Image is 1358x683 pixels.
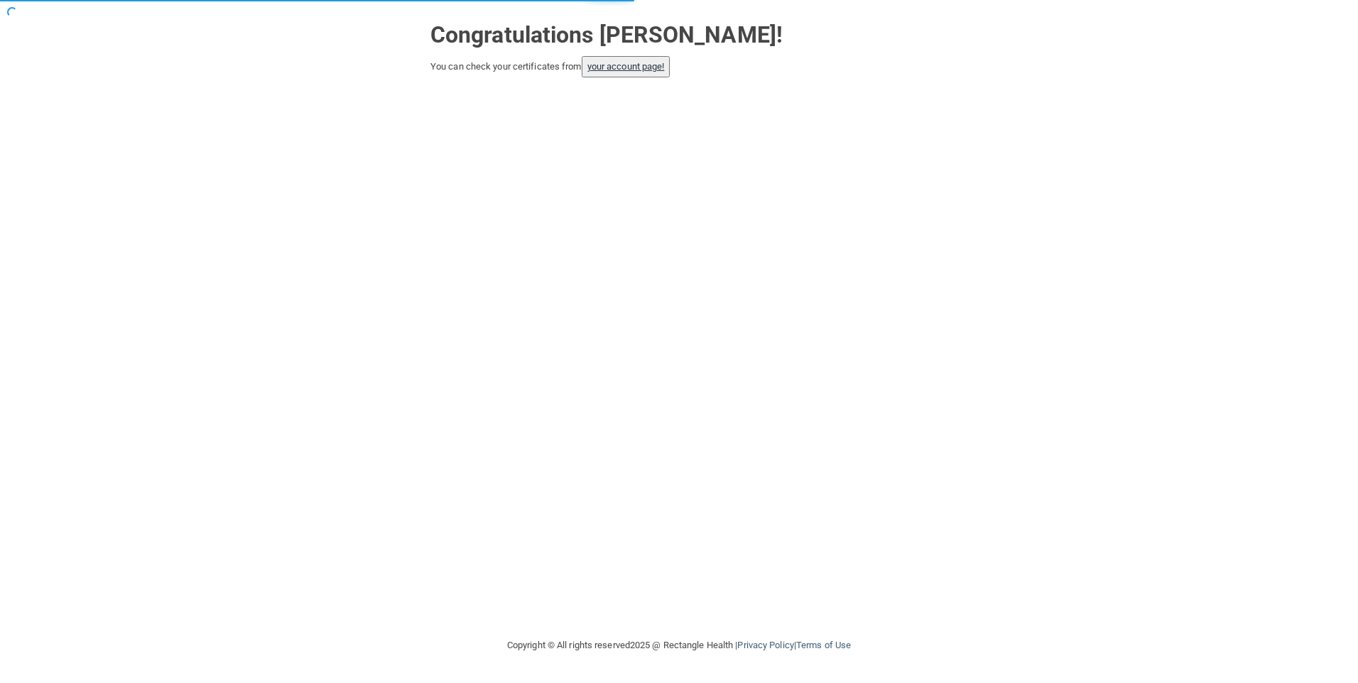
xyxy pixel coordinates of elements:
[587,61,665,72] a: your account page!
[430,56,928,77] div: You can check your certificates from
[430,21,783,48] strong: Congratulations [PERSON_NAME]!
[737,640,793,650] a: Privacy Policy
[796,640,851,650] a: Terms of Use
[420,623,938,668] div: Copyright © All rights reserved 2025 @ Rectangle Health | |
[582,56,670,77] button: your account page!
